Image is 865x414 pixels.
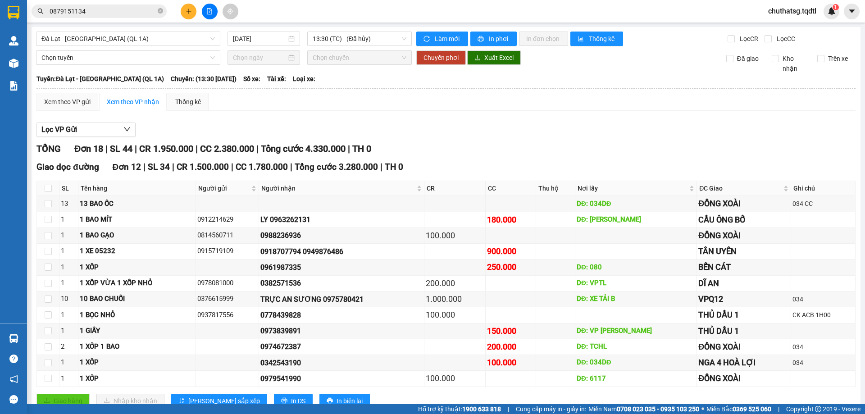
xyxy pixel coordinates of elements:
th: SL [59,181,78,196]
span: aim [227,8,233,14]
span: 0966419053 [68,26,117,36]
span: message [9,395,18,404]
div: DĐ: 080 [577,262,695,273]
span: sync [423,36,431,43]
span: plus [186,8,192,14]
button: uploadGiao hàng [36,394,90,408]
div: 034 [792,294,854,304]
th: Tên hàng [78,181,196,196]
sup: 1 [833,4,839,10]
th: CR [424,181,485,196]
input: 14/09/2025 [233,34,287,44]
div: 150.000 [487,325,534,337]
span: Lọc VP Gửi [41,124,77,135]
div: 1.000.000 [426,293,483,305]
div: VPQ12 [698,293,789,305]
span: | [196,143,198,154]
span: download [474,55,481,62]
div: 0376615999 [197,294,257,305]
button: Lọc VP Gửi [36,123,136,137]
div: 1 XỐP [80,357,194,368]
div: 0382571536 [260,278,423,289]
div: DĐ: 6117 [577,373,695,384]
img: icon-new-feature [828,7,836,15]
span: | [172,162,174,172]
div: 1 [61,214,77,225]
div: 0961987335 [260,262,423,273]
span: SL 44 [110,143,132,154]
span: Xuất Excel [484,53,514,63]
button: file-add [202,4,218,19]
div: 100.000 [487,356,534,369]
span: copyright [815,406,821,412]
div: 0915719109 [197,246,257,257]
span: Loại xe: [293,74,315,84]
span: | [508,404,509,414]
strong: 1900 633 818 [462,405,501,413]
div: 1 XỐP [80,373,194,384]
div: 1 BAO MÍT [80,214,194,225]
button: printerIn DS [274,394,313,408]
span: | [105,143,108,154]
span: chuthatsg.tqdtl [761,5,824,17]
div: LY 0963262131 [260,214,423,225]
span: Giao dọc đường [36,162,99,172]
div: 034 [792,342,854,352]
span: Miền Nam [588,404,699,414]
span: TH 0 [385,162,403,172]
span: ⚪️ [701,407,704,411]
div: ĐỒNG XOÀI [698,341,789,353]
div: TRỰC AN SƯƠNG 0975780421 [260,294,423,305]
div: 1 [61,278,77,289]
span: Người gửi [198,183,250,193]
span: Chuyến: (13:30 [DATE]) [171,74,237,84]
th: Ghi chú [791,181,856,196]
p: Gửi: [4,6,66,26]
div: 0918707794 0949876486 [260,246,423,257]
div: 180.000 [487,214,534,226]
div: CK ACB 1H00 [792,310,854,320]
button: printerIn biên lai [319,394,370,408]
span: CC 2.380.000 [200,143,254,154]
span: notification [9,375,18,383]
div: 1 [61,373,77,384]
button: Chuyển phơi [416,50,466,65]
div: 0912214629 [197,214,257,225]
span: Thống kê [589,34,616,44]
span: file-add [206,8,213,14]
span: SL 34 [148,162,170,172]
span: CC: [50,51,63,61]
div: DĐ: [PERSON_NAME] [577,214,695,225]
span: Trên xe [824,54,851,64]
div: DĐ: VP [PERSON_NAME] [577,326,695,337]
img: warehouse-icon [9,36,18,45]
div: Thống kê [175,97,201,107]
span: Làm mới [435,34,461,44]
span: | [290,162,292,172]
span: 1 [834,4,837,10]
div: 1 [61,262,77,273]
div: 13 [61,199,77,209]
span: | [143,162,146,172]
span: TỔNG [36,143,61,154]
div: 1 [61,310,77,321]
div: Xem theo VP nhận [107,97,159,107]
span: search [37,8,44,14]
span: Đã giao [733,54,762,64]
div: 034 CC [792,199,854,209]
div: 0974672387 [260,341,423,352]
th: CC [486,181,536,196]
span: In DS [291,396,305,406]
strong: 0708 023 035 - 0935 103 250 [617,405,699,413]
img: warehouse-icon [9,334,18,343]
span: Lọc CR [736,34,760,44]
button: bar-chartThống kê [570,32,623,46]
div: 100.000 [426,372,483,385]
div: THỦ DẦU 1 [698,325,789,337]
img: logo-vxr [8,6,19,19]
span: 0 [33,62,38,72]
div: 0342543190 [260,357,423,369]
span: Người nhận [261,183,415,193]
span: Chọn tuyến [41,51,215,64]
button: syncLàm mới [416,32,468,46]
